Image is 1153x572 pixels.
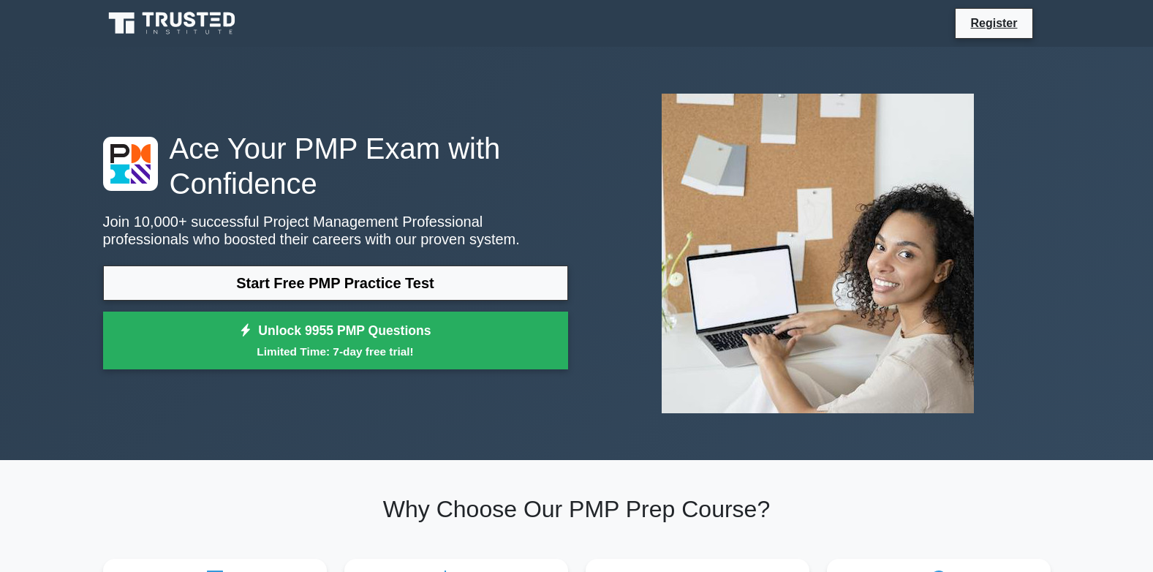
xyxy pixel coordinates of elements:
a: Unlock 9955 PMP QuestionsLimited Time: 7-day free trial! [103,312,568,370]
p: Join 10,000+ successful Project Management Professional professionals who boosted their careers w... [103,213,568,248]
small: Limited Time: 7-day free trial! [121,343,550,360]
h2: Why Choose Our PMP Prep Course? [103,495,1051,523]
a: Register [961,14,1026,32]
a: Start Free PMP Practice Test [103,266,568,301]
h1: Ace Your PMP Exam with Confidence [103,131,568,201]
